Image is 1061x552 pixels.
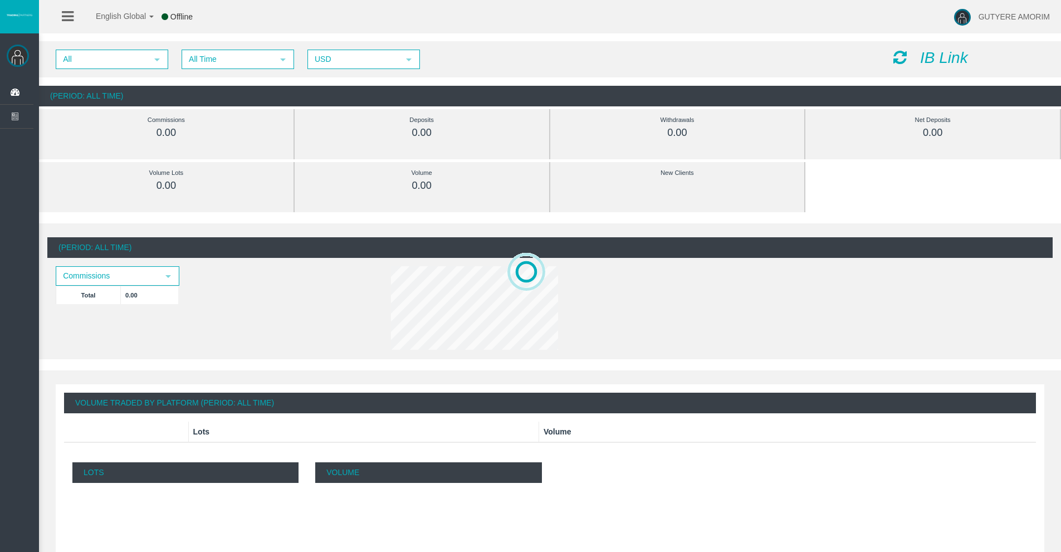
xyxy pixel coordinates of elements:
div: Commissions [64,114,268,126]
div: 0.00 [320,126,524,139]
span: Commissions [57,267,158,285]
span: select [404,55,413,64]
span: All [57,51,147,68]
p: Volume [315,462,541,483]
div: Volume [320,167,524,179]
span: select [164,272,173,281]
div: Volume Lots [64,167,268,179]
td: 0.00 [121,286,179,304]
span: select [278,55,287,64]
th: Lots [188,422,539,442]
td: Total [56,286,121,304]
div: New Clients [575,167,780,179]
div: 0.00 [830,126,1035,139]
i: IB Link [920,49,968,66]
span: All Time [183,51,273,68]
div: Deposits [320,114,524,126]
span: English Global [81,12,146,21]
span: select [153,55,162,64]
img: user-image [954,9,971,26]
div: 0.00 [320,179,524,192]
div: 0.00 [64,126,268,139]
i: Reload Dashboard [893,50,907,65]
div: (Period: All Time) [39,86,1061,106]
span: USD [309,51,399,68]
span: GUTYERE AMORIM [979,12,1050,21]
img: logo.svg [6,13,33,17]
div: 0.00 [575,126,780,139]
div: 0.00 [64,179,268,192]
p: Lots [72,462,299,483]
div: Net Deposits [830,114,1035,126]
div: (Period: All Time) [47,237,1053,258]
span: Offline [170,12,193,21]
div: Withdrawals [575,114,780,126]
div: Volume Traded By Platform (Period: All Time) [64,393,1036,413]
